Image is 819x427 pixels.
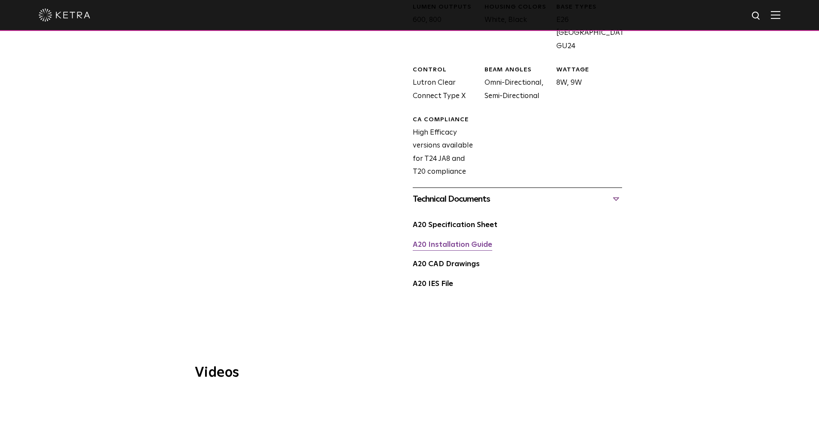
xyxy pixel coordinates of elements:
div: CONTROL [413,66,478,74]
div: Lutron Clear Connect Type X [406,66,478,103]
div: Omni-Directional, Semi-Directional [478,66,550,103]
div: High Efficacy versions available for T24 JA8 and T20 compliance [406,116,478,179]
div: Technical Documents [413,192,622,206]
div: BEAM ANGLES [485,66,550,74]
a: A20 IES File [413,280,453,288]
a: A20 CAD Drawings [413,261,480,268]
div: WATTAGE [556,66,622,74]
img: ketra-logo-2019-white [39,9,90,22]
a: A20 Specification Sheet [413,221,497,229]
div: 8W, 9W [550,66,622,103]
img: Hamburger%20Nav.svg [771,11,780,19]
h3: Videos [195,366,625,380]
div: CA Compliance [413,116,478,124]
a: A20 Installation Guide [413,241,492,249]
img: search icon [751,11,762,22]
